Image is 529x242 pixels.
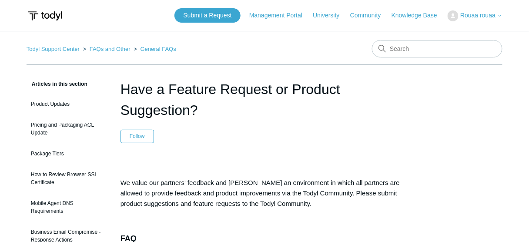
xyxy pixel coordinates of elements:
[249,11,311,20] a: Management Portal
[27,46,80,52] a: Todyl Support Center
[372,40,502,57] input: Search
[460,12,496,19] span: Rouaa rouaa
[27,195,107,219] a: Mobile Agent DNS Requirements
[27,117,107,141] a: Pricing and Packaging ACL Update
[350,11,390,20] a: Community
[27,8,64,24] img: Todyl Support Center Help Center home page
[81,46,132,52] li: FAQs and Other
[27,166,107,191] a: How to Review Browser SSL Certificate
[174,8,240,23] a: Submit a Request
[392,11,446,20] a: Knowledge Base
[141,46,176,52] a: General FAQs
[90,46,131,52] a: FAQs and Other
[27,96,107,112] a: Product Updates
[27,46,81,52] li: Todyl Support Center
[313,11,348,20] a: University
[448,10,502,21] button: Rouaa rouaa
[27,145,107,162] a: Package Tiers
[121,178,408,209] p: We value our partners' feedback and [PERSON_NAME] an environment in which all partners are allowe...
[132,46,176,52] li: General FAQs
[27,81,87,87] span: Articles in this section
[121,79,408,121] h1: Have a Feature Request or Product Suggestion?
[121,130,154,143] button: Follow Article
